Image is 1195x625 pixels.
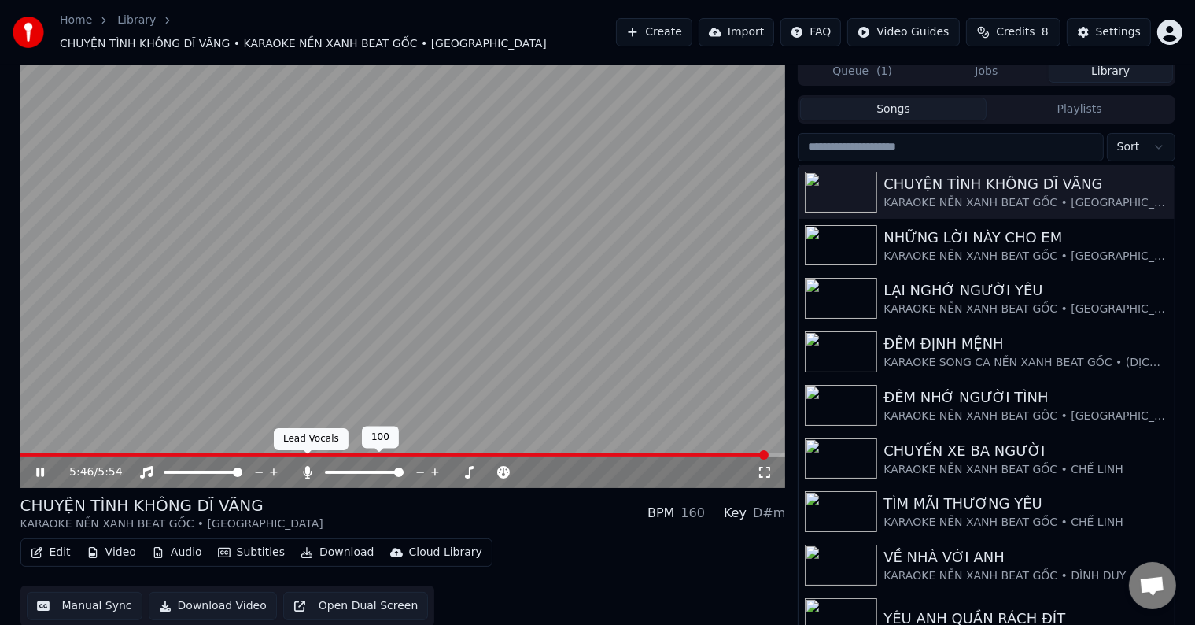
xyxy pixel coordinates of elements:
[146,542,208,564] button: Audio
[149,592,277,620] button: Download Video
[212,542,291,564] button: Subtitles
[883,493,1167,515] div: TÌM MÃI THƯƠNG YÊU
[409,545,482,560] div: Cloud Library
[362,427,399,449] div: 100
[699,18,774,46] button: Import
[780,18,841,46] button: FAQ
[924,60,1049,83] button: Jobs
[996,24,1035,40] span: Credits
[24,542,77,564] button: Edit
[883,462,1167,478] div: KARAOKE NỀN XANH BEAT GỐC • CHẾ LINH
[69,464,94,480] span: 5:46
[800,98,987,120] button: Songs
[20,516,323,532] div: KARAOKE NỀN XANH BEAT GỐC • [GEOGRAPHIC_DATA]
[883,333,1167,355] div: ĐÊM ĐỊNH MỆNH
[724,504,747,523] div: Key
[883,515,1167,531] div: KARAOKE NỀN XANH BEAT GỐC • CHẾ LINH
[69,464,107,480] div: /
[60,13,616,52] nav: breadcrumb
[883,227,1167,249] div: NHỮNG LỜI NÀY CHO EM
[847,18,959,46] button: Video Guides
[294,542,381,564] button: Download
[883,301,1167,317] div: KARAOKE NỀN XANH BEAT GỐC • [GEOGRAPHIC_DATA]
[80,542,142,564] button: Video
[117,13,156,28] a: Library
[883,568,1167,584] div: KARAOKE NỀN XANH BEAT GỐC • ĐÌNH DUY
[876,64,892,80] span: ( 1 )
[1117,139,1140,155] span: Sort
[27,592,142,620] button: Manual Sync
[883,173,1167,195] div: CHUYỆN TÌNH KHÔNG DĨ VÃNG
[753,504,785,523] div: D#m
[274,428,349,450] div: Lead Vocals
[1096,24,1141,40] div: Settings
[647,504,674,523] div: BPM
[680,504,705,523] div: 160
[883,249,1167,264] div: KARAOKE NỀN XANH BEAT GỐC • [GEOGRAPHIC_DATA]
[987,98,1173,120] button: Playlists
[883,440,1167,462] div: CHUYẾN XE BA NGƯỜI
[800,60,924,83] button: Queue
[60,13,92,28] a: Home
[883,195,1167,211] div: KARAOKE NỀN XANH BEAT GỐC • [GEOGRAPHIC_DATA]
[1042,24,1049,40] span: 8
[883,409,1167,424] div: KARAOKE NỀN XANH BEAT GỐC • [GEOGRAPHIC_DATA]
[98,464,122,480] span: 5:54
[883,546,1167,568] div: VỀ NHÀ VỚI ANH
[1129,562,1176,609] div: Open chat
[20,494,323,516] div: CHUYỆN TÌNH KHÔNG DĨ VÃNG
[883,279,1167,301] div: LẠI NGHỚ NGƯỜI YÊU
[283,592,429,620] button: Open Dual Screen
[616,18,692,46] button: Create
[883,386,1167,409] div: ĐÊM NHỚ NGƯỜI TÌNH
[883,355,1167,371] div: KARAOKE SONG CA NỀN XANH BEAT GỐC • (DỊCH TONE-Em) [PERSON_NAME] •
[60,36,547,52] span: CHUYỆN TÌNH KHÔNG DĨ VÃNG • KARAOKE NỀN XANH BEAT GỐC • [GEOGRAPHIC_DATA]
[1067,18,1151,46] button: Settings
[1049,60,1173,83] button: Library
[966,18,1060,46] button: Credits8
[13,17,44,48] img: youka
